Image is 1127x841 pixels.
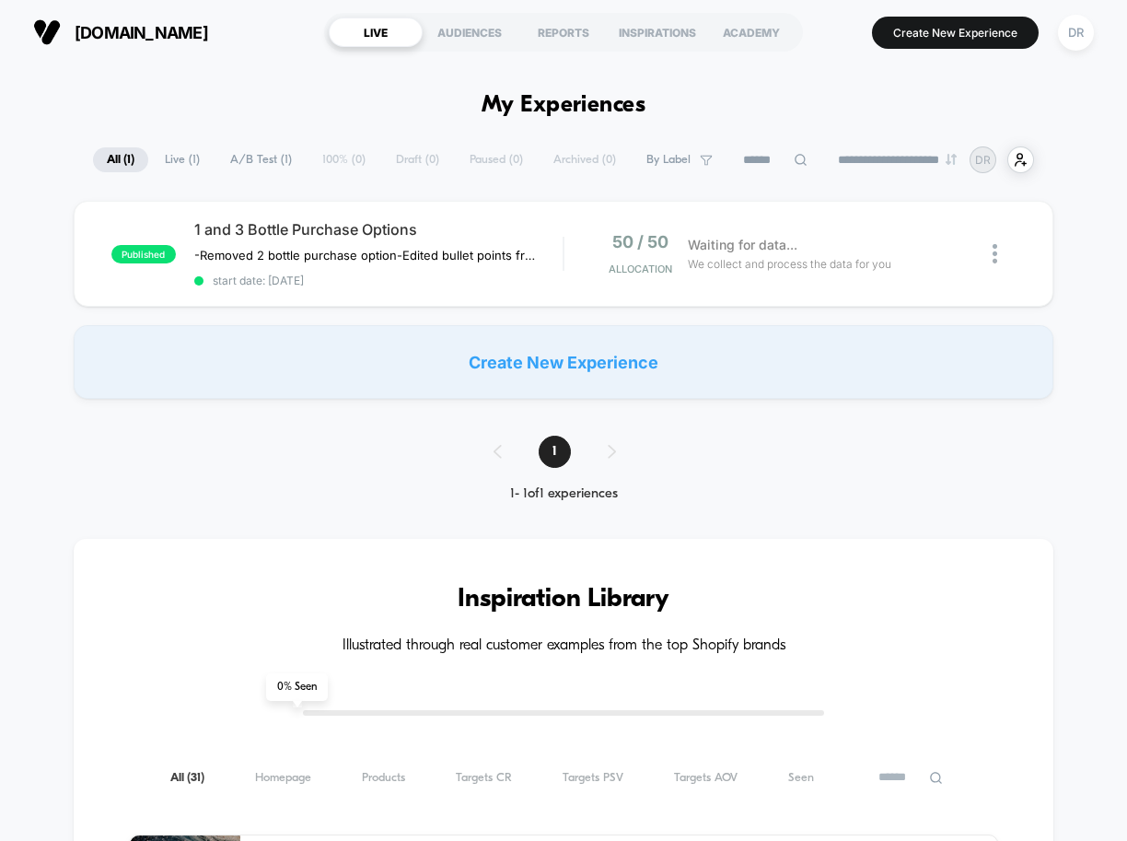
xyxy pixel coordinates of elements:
[362,771,405,785] span: Products
[688,235,797,255] span: Waiting for data...
[93,147,148,172] span: All ( 1 )
[517,18,610,47] div: REPORTS
[612,232,668,251] span: 50 / 50
[1058,15,1094,51] div: DR
[28,18,214,47] button: [DOMAIN_NAME]
[255,771,311,785] span: Homepage
[129,585,999,614] h3: Inspiration Library
[74,325,1054,399] div: Create New Experience
[194,248,536,263] span: -Removed 2 bottle purchase option-Edited bullet points from green checks to black arrowheads-Remo...
[423,18,517,47] div: AUDIENCES
[993,244,997,263] img: close
[1052,14,1099,52] button: DR
[194,274,563,287] span: start date: [DATE]
[688,255,891,273] span: We collect and process the data for you
[151,147,214,172] span: Live ( 1 )
[33,18,61,46] img: Visually logo
[266,673,328,701] span: 0 % Seen
[788,771,814,785] span: Seen
[872,17,1039,49] button: Create New Experience
[946,154,957,165] img: end
[111,245,177,263] span: published
[194,220,563,239] span: 1 and 3 Bottle Purchase Options
[610,18,704,47] div: INSPIRATIONS
[704,18,798,47] div: ACADEMY
[482,92,646,119] h1: My Experiences
[129,637,999,655] h4: Illustrated through real customer examples from the top Shopify brands
[646,153,691,167] span: By Label
[475,486,653,502] div: 1 - 1 of 1 experiences
[975,153,991,167] p: DR
[329,18,423,47] div: LIVE
[187,772,204,784] span: ( 31 )
[609,263,672,275] span: Allocation
[75,23,208,42] span: [DOMAIN_NAME]
[674,771,738,785] span: Targets AOV
[216,147,306,172] span: A/B Test ( 1 )
[170,771,204,785] span: All
[456,771,512,785] span: Targets CR
[563,771,623,785] span: Targets PSV
[539,436,571,468] span: 1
